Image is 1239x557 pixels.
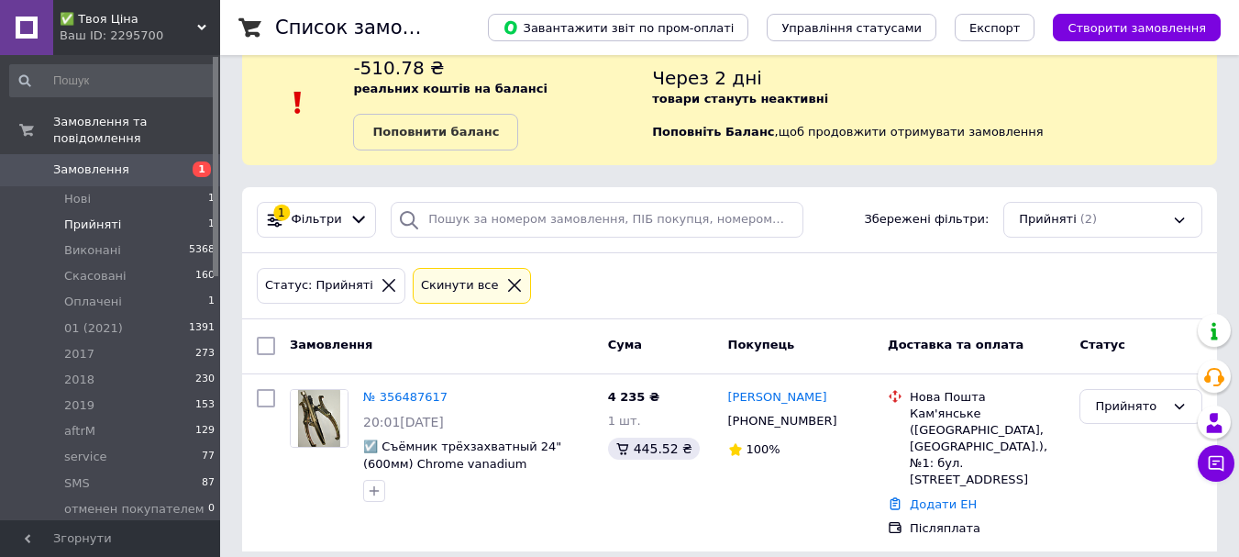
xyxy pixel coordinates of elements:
span: Експорт [969,21,1021,35]
button: Завантажити звіт по пром-оплаті [488,14,748,41]
img: Фото товару [291,390,348,447]
button: Чат з покупцем [1198,445,1234,482]
span: 273 [195,346,215,362]
span: 230 [195,372,215,388]
div: Статус: Прийняті [261,276,377,295]
div: 1 [273,205,290,221]
a: ☑️ Съёмник трёхзахватный 24" (600мм) Chrome vanadium [363,440,561,471]
span: Оплачені [64,294,122,310]
b: реальних коштів на балансі [353,82,548,95]
button: Управління статусами [767,14,936,41]
span: ✅ Твоя Ціна [60,11,197,28]
a: Поповнити баланс [353,114,518,150]
button: Експорт [955,14,1035,41]
button: Створити замовлення [1053,14,1221,41]
span: 77 [202,449,215,465]
span: Завантажити звіт по пром-оплаті [503,19,734,36]
img: :exclamation: [284,89,312,117]
span: Cума [608,338,642,351]
div: Прийнято [1095,397,1165,417]
input: Пошук за номером замовлення, ПІБ покупця, номером телефону, Email, номером накладної [391,202,802,238]
a: № 356487617 [363,390,448,404]
a: [PERSON_NAME] [728,389,827,407]
span: (2) [1080,212,1097,226]
input: Пошук [9,64,216,97]
div: , щоб продовжити отримувати замовлення [652,55,1217,150]
div: Післяплата [910,520,1065,537]
span: -510.78 ₴ [353,57,444,79]
b: Поповніть Баланс [652,125,774,139]
span: 2017 [64,346,94,362]
span: [PHONE_NUMBER] [728,414,837,428]
b: Поповнити баланс [372,125,499,139]
span: 100% [747,442,780,456]
b: товари стануть неактивні [652,92,828,106]
span: Статус [1079,338,1125,351]
span: 1 [208,294,215,310]
span: Створити замовлення [1068,21,1206,35]
div: Cкинути все [417,276,503,295]
span: Замовлення [53,162,129,178]
a: Створити замовлення [1034,20,1221,34]
span: service [64,449,107,465]
h1: Список замовлень [275,17,461,39]
span: Доставка та оплата [888,338,1023,351]
span: 1391 [189,320,215,337]
div: Ваш ID: 2295700 [60,28,220,44]
span: aftrM [64,423,95,440]
span: 5368 [189,242,215,259]
div: Нова Пошта [910,389,1065,406]
span: 160 [195,268,215,284]
span: Нові [64,191,91,207]
span: 1 шт. [608,414,641,428]
span: 2019 [64,397,94,414]
span: 1 [208,191,215,207]
span: 1 [193,162,211,177]
a: Додати ЕН [910,497,977,511]
span: 01 (2021) [64,320,123,337]
span: 4 235 ₴ [608,390,659,404]
span: Скасовані [64,268,127,284]
span: отменен покупателем [64,501,205,518]
span: 1 [208,217,215,233]
div: 445.52 ₴ [608,438,700,460]
span: SMS [64,475,90,492]
span: Виконані [64,242,121,259]
a: Фото товару [290,389,348,448]
span: Управління статусами [781,21,922,35]
span: Замовлення та повідомлення [53,114,220,147]
span: Через 2 дні [652,67,762,89]
span: 129 [195,423,215,440]
span: Замовлення [290,338,372,351]
span: 2018 [64,372,94,388]
span: 0 [208,501,215,518]
span: 20:01[DATE] [363,415,444,429]
span: 87 [202,475,215,492]
span: 153 [195,397,215,414]
span: Фільтри [292,211,342,228]
span: Збережені фільтри: [864,211,989,228]
span: Прийняті [1019,211,1076,228]
span: Прийняті [64,217,121,233]
div: Кам'янське ([GEOGRAPHIC_DATA], [GEOGRAPHIC_DATA].), №1: бул. [STREET_ADDRESS] [910,406,1065,489]
span: Покупець [728,338,795,351]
